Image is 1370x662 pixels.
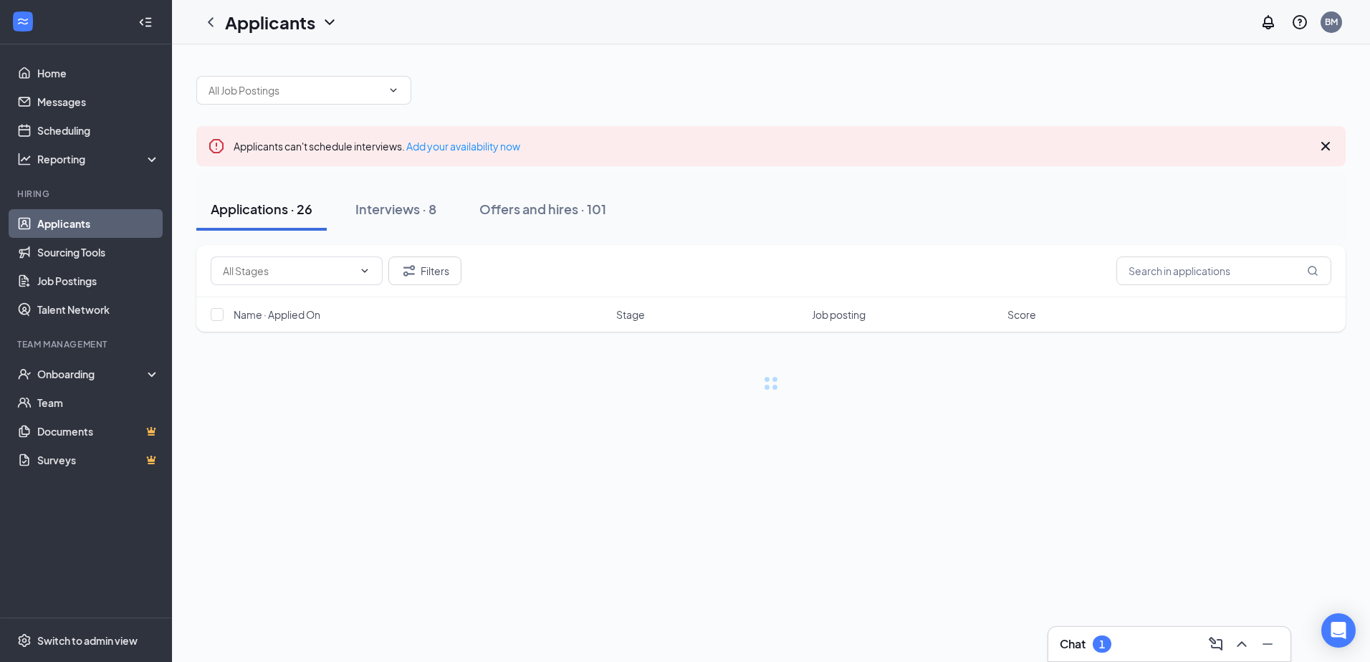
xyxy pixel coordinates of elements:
svg: Cross [1317,138,1334,155]
a: Scheduling [37,116,160,145]
span: Score [1007,307,1036,322]
svg: QuestionInfo [1291,14,1308,31]
h3: Chat [1060,636,1086,652]
div: Switch to admin view [37,633,138,648]
svg: ChevronDown [321,14,338,31]
button: ComposeMessage [1204,633,1227,656]
svg: ChevronUp [1233,635,1250,653]
a: Sourcing Tools [37,238,160,267]
button: Minimize [1256,633,1279,656]
svg: Minimize [1259,635,1276,653]
svg: Analysis [17,152,32,166]
a: Add your availability now [406,140,520,153]
button: Filter Filters [388,256,461,285]
span: Job posting [812,307,866,322]
a: Team [37,388,160,417]
a: DocumentsCrown [37,417,160,446]
svg: ComposeMessage [1207,635,1225,653]
a: Job Postings [37,267,160,295]
a: Talent Network [37,295,160,324]
div: Offers and hires · 101 [479,200,606,218]
a: Messages [37,87,160,116]
svg: ChevronLeft [202,14,219,31]
div: Interviews · 8 [355,200,436,218]
svg: MagnifyingGlass [1307,265,1318,277]
svg: Settings [17,633,32,648]
input: Search in applications [1116,256,1331,285]
div: Hiring [17,188,157,200]
svg: Notifications [1260,14,1277,31]
div: Applications · 26 [211,200,312,218]
input: All Job Postings [209,82,382,98]
div: 1 [1099,638,1105,651]
button: ChevronUp [1230,633,1253,656]
div: BM [1325,16,1338,28]
span: Name · Applied On [234,307,320,322]
span: Stage [616,307,645,322]
svg: Error [208,138,225,155]
div: Team Management [17,338,157,350]
a: Home [37,59,160,87]
span: Applicants can't schedule interviews. [234,140,520,153]
svg: Collapse [138,15,153,29]
div: Reporting [37,152,161,166]
svg: Filter [401,262,418,279]
a: SurveysCrown [37,446,160,474]
svg: UserCheck [17,367,32,381]
div: Open Intercom Messenger [1321,613,1356,648]
input: All Stages [223,263,353,279]
a: Applicants [37,209,160,238]
div: Onboarding [37,367,148,381]
svg: ChevronDown [359,265,370,277]
svg: WorkstreamLogo [16,14,30,29]
h1: Applicants [225,10,315,34]
svg: ChevronDown [388,85,399,96]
